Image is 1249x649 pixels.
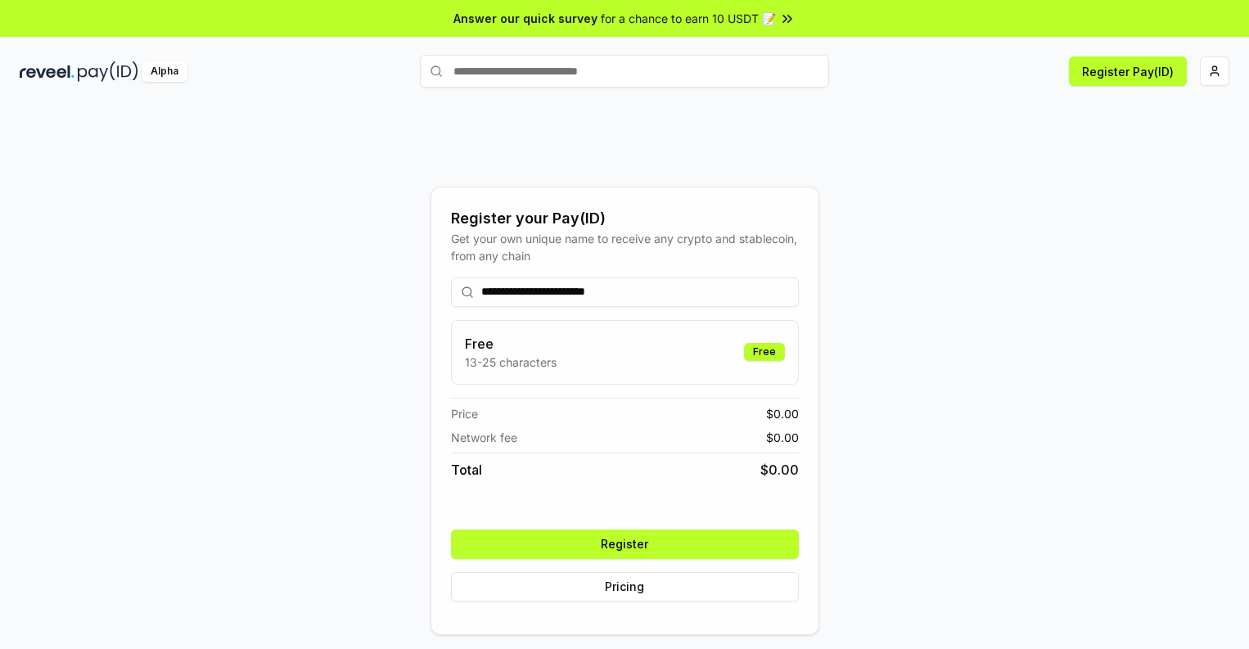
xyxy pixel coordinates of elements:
[451,405,478,422] span: Price
[465,334,557,354] h3: Free
[451,207,799,230] div: Register your Pay(ID)
[142,61,187,82] div: Alpha
[766,429,799,446] span: $ 0.00
[451,572,799,602] button: Pricing
[601,10,776,27] span: for a chance to earn 10 USDT 📝
[451,429,517,446] span: Network fee
[744,343,785,361] div: Free
[20,61,74,82] img: reveel_dark
[766,405,799,422] span: $ 0.00
[451,230,799,264] div: Get your own unique name to receive any crypto and stablecoin, from any chain
[451,530,799,559] button: Register
[465,354,557,371] p: 13-25 characters
[451,460,482,480] span: Total
[78,61,138,82] img: pay_id
[760,460,799,480] span: $ 0.00
[453,10,597,27] span: Answer our quick survey
[1069,56,1187,86] button: Register Pay(ID)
